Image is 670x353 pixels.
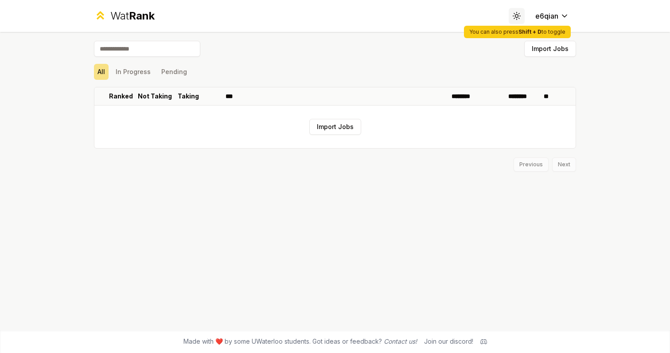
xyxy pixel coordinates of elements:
button: Pending [158,64,191,80]
button: Import Jobs [309,119,361,135]
div: You can also press to toggle [464,26,571,38]
span: e6qian [535,11,558,21]
p: Ranked [109,92,133,101]
button: In Progress [112,64,154,80]
a: WatRank [94,9,155,23]
p: Not Taking [138,92,172,101]
span: Rank [129,9,155,22]
div: Join our discord! [424,337,473,346]
a: Contact us! [384,337,417,345]
div: Wat [110,9,155,23]
strong: Shift + D [518,28,541,35]
button: e6qian [528,8,576,24]
button: Import Jobs [524,41,576,57]
p: Taking [178,92,199,101]
button: All [94,64,109,80]
span: Made with ❤️ by some UWaterloo students. Got ideas or feedback? [183,337,417,346]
